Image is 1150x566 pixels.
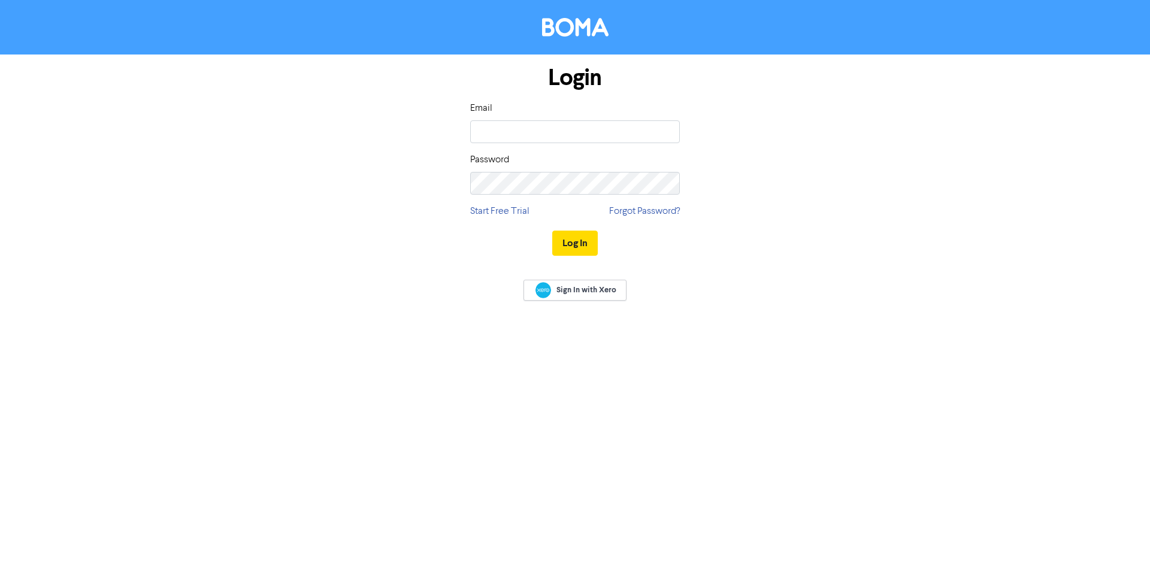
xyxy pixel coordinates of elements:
[556,284,616,295] span: Sign In with Xero
[542,18,609,37] img: BOMA Logo
[470,153,509,167] label: Password
[470,64,680,92] h1: Login
[535,282,551,298] img: Xero logo
[523,280,627,301] a: Sign In with Xero
[609,204,680,219] a: Forgot Password?
[470,101,492,116] label: Email
[552,231,598,256] button: Log In
[470,204,529,219] a: Start Free Trial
